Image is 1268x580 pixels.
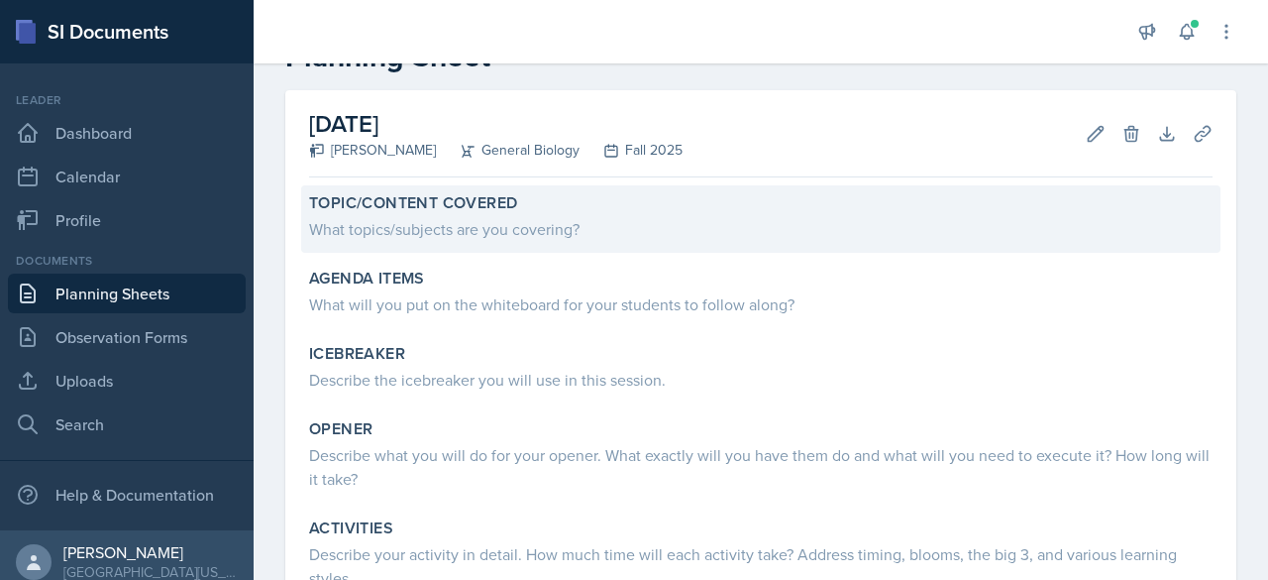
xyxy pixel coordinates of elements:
div: Fall 2025 [580,140,683,161]
a: Dashboard [8,113,246,153]
div: Leader [8,91,246,109]
a: Observation Forms [8,317,246,357]
a: Planning Sheets [8,274,246,313]
div: Describe what you will do for your opener. What exactly will you have them do and what will you n... [309,443,1213,491]
div: [PERSON_NAME] [309,140,436,161]
div: Help & Documentation [8,475,246,515]
h2: [DATE] [309,106,683,142]
h2: Planning Sheet [285,39,1236,74]
a: Search [8,405,246,444]
div: Describe the icebreaker you will use in this session. [309,368,1213,392]
label: Agenda items [309,269,425,289]
a: Profile [8,200,246,240]
label: Activities [309,519,393,538]
a: Calendar [8,157,246,196]
a: Uploads [8,361,246,401]
label: Opener [309,419,372,439]
label: Topic/Content Covered [309,193,517,213]
div: General Biology [436,140,580,161]
div: What topics/subjects are you covering? [309,217,1213,241]
div: Documents [8,252,246,270]
div: What will you put on the whiteboard for your students to follow along? [309,292,1213,316]
div: [PERSON_NAME] [63,542,238,562]
label: Icebreaker [309,344,405,364]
